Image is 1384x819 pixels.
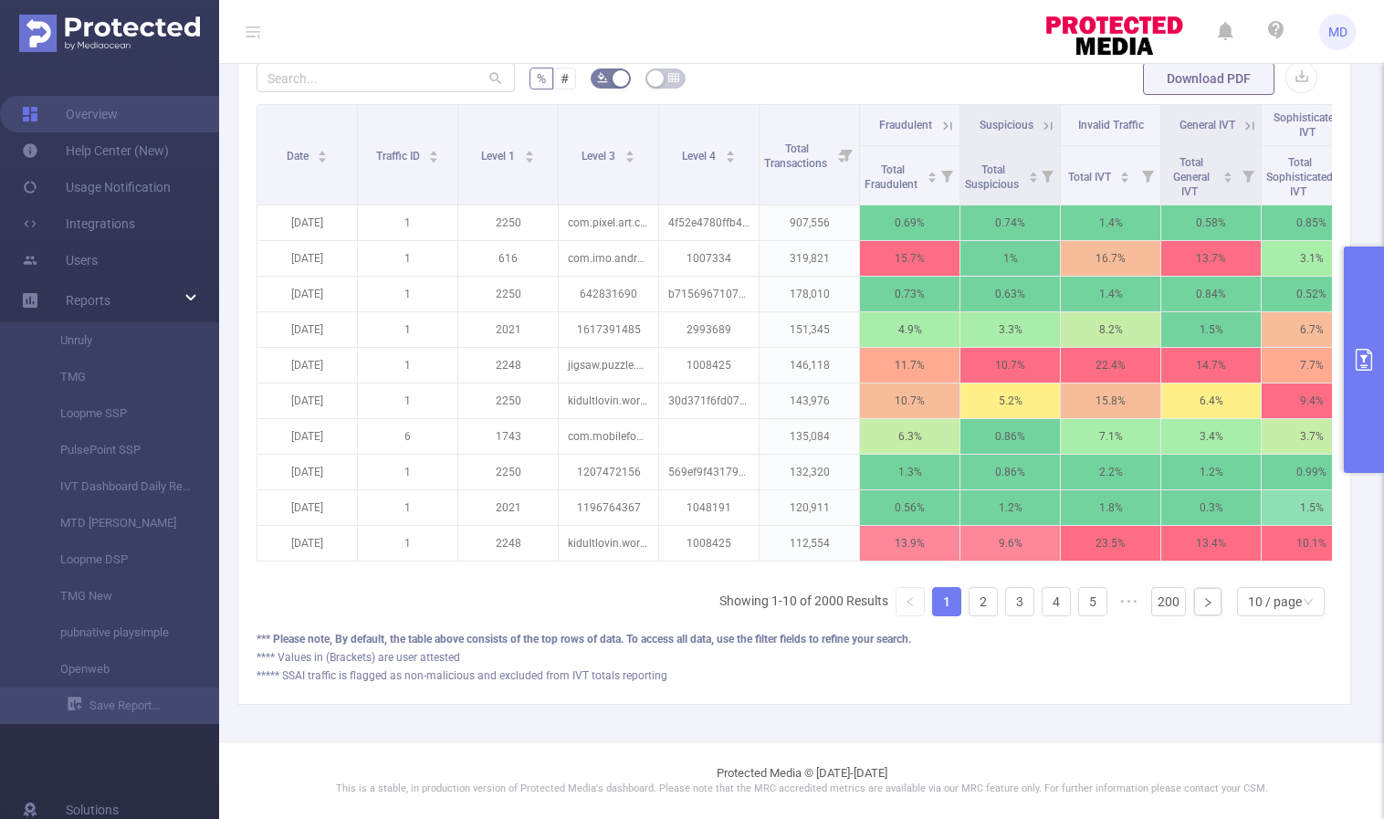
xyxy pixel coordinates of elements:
[66,282,110,319] a: Reports
[960,241,1060,276] p: 1%
[1266,156,1333,198] span: Total Sophisticated IVT
[458,526,558,561] p: 2248
[559,241,658,276] p: com.imo.android.imoim
[1042,587,1071,616] li: 4
[22,205,135,242] a: Integrations
[37,578,197,614] a: TMG New
[834,105,859,205] i: Filter menu
[358,455,457,489] p: 1
[960,419,1060,454] p: 0.86%
[37,505,197,541] a: MTD [PERSON_NAME]
[659,490,759,525] p: 1048191
[725,155,735,161] i: icon: caret-down
[458,419,558,454] p: 1743
[760,490,859,525] p: 120,911
[257,205,357,240] p: [DATE]
[1161,455,1261,489] p: 1.2%
[905,596,916,607] i: icon: left
[860,348,959,383] p: 11.7%
[927,169,937,174] i: icon: caret-up
[927,175,937,181] i: icon: caret-down
[481,150,518,163] span: Level 1
[1061,205,1160,240] p: 1.4%
[1223,175,1233,181] i: icon: caret-down
[358,205,457,240] p: 1
[1061,312,1160,347] p: 8.2%
[659,455,759,489] p: 569ef9f431794e6781281461bf5a978c
[1262,526,1361,561] p: 10.1%
[1193,587,1222,616] li: Next Page
[1262,277,1361,311] p: 0.52%
[37,651,197,688] a: Openweb
[1120,169,1130,174] i: icon: caret-up
[1161,312,1261,347] p: 1.5%
[1061,490,1160,525] p: 1.8%
[287,150,311,163] span: Date
[760,526,859,561] p: 112,554
[428,148,439,159] div: Sort
[960,312,1060,347] p: 3.3%
[358,490,457,525] p: 1
[1061,419,1160,454] p: 7.1%
[860,241,959,276] p: 15.7%
[1028,169,1039,180] div: Sort
[458,490,558,525] p: 2021
[760,277,859,311] p: 178,010
[559,205,658,240] p: com.pixel.art.coloring.color.number
[358,526,457,561] p: 1
[37,468,197,505] a: IVT Dashboard Daily Report
[458,277,558,311] p: 2250
[659,205,759,240] p: 4f52e4780ffb42ce91ba64345e6cbea5
[37,432,197,468] a: PulsePoint SSP
[358,241,457,276] p: 1
[582,150,618,163] span: Level 3
[22,96,118,132] a: Overview
[1262,312,1361,347] p: 6.7%
[458,241,558,276] p: 616
[1222,169,1233,180] div: Sort
[22,132,169,169] a: Help Center (New)
[257,649,1332,666] div: **** Values in (Brackets) are user attested
[559,490,658,525] p: 1196764367
[458,205,558,240] p: 2250
[659,348,759,383] p: 1008425
[1061,241,1160,276] p: 16.7%
[257,348,357,383] p: [DATE]
[760,205,859,240] p: 907,556
[1028,169,1038,174] i: icon: caret-up
[965,163,1022,191] span: Total Suspicious
[68,688,219,724] a: Save Report...
[1161,419,1261,454] p: 3.4%
[19,15,200,52] img: Protected Media
[1173,156,1210,198] span: Total General IVT
[559,312,658,347] p: 1617391485
[37,541,197,578] a: Loopme DSP
[865,163,920,191] span: Total Fraudulent
[668,72,679,83] i: icon: table
[764,142,830,170] span: Total Transactions
[37,614,197,651] a: pubnative playsimple
[458,383,558,418] p: 2250
[1078,587,1107,616] li: 5
[1043,588,1070,615] a: 4
[960,277,1060,311] p: 0.63%
[860,419,959,454] p: 6.3%
[1119,169,1130,180] div: Sort
[960,490,1060,525] p: 1.2%
[1161,205,1261,240] p: 0.58%
[524,148,535,159] div: Sort
[1061,383,1160,418] p: 15.8%
[559,419,658,454] p: com.mobilefootie.wc2010
[1068,171,1114,184] span: Total IVT
[725,148,736,159] div: Sort
[257,490,357,525] p: [DATE]
[1061,526,1160,561] p: 23.5%
[932,587,961,616] li: 1
[37,395,197,432] a: Loopme SSP
[934,146,959,205] i: Filter menu
[659,277,759,311] p: b7156967107c41faad1e15745e2a4180
[1235,146,1261,205] i: Filter menu
[524,148,534,153] i: icon: caret-up
[927,169,938,180] div: Sort
[1061,348,1160,383] p: 22.4%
